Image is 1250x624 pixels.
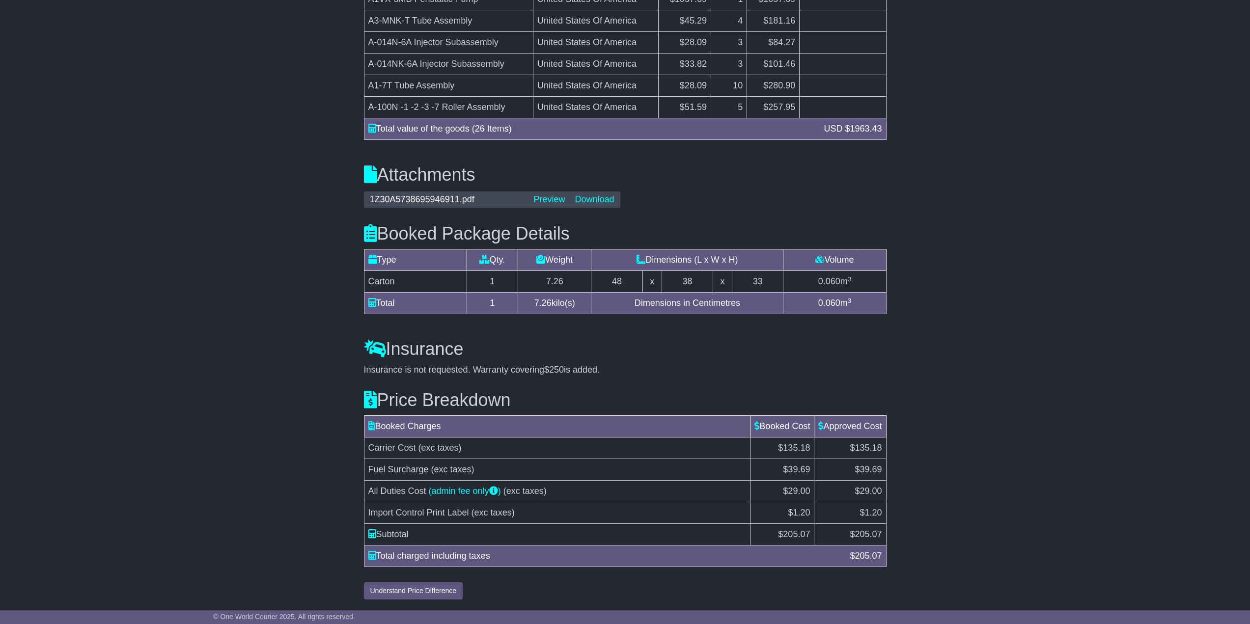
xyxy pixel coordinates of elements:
span: (exc taxes) [503,486,547,496]
td: Booked Cost [750,416,814,437]
td: $181.16 [747,10,800,31]
div: 1Z30A5738695946911.pdf [365,194,529,205]
td: 5 [711,96,747,118]
td: United States Of America [533,53,658,75]
span: 205.07 [783,529,810,539]
span: 0.060 [818,276,840,286]
h3: Insurance [364,339,887,359]
td: 10 [711,75,747,96]
td: Dimensions in Centimetres [591,293,783,314]
span: $29.00 [783,486,810,496]
td: x [642,271,662,293]
span: (exc taxes) [472,508,515,517]
span: 205.07 [855,529,882,539]
td: 3 [711,53,747,75]
h3: Attachments [364,165,887,185]
td: United States Of America [533,96,658,118]
span: Fuel Surcharge [368,464,429,474]
h3: Price Breakdown [364,390,887,410]
button: Understand Price Difference [364,582,463,599]
td: United States Of America [533,75,658,96]
span: $39.69 [855,464,882,474]
td: Subtotal [364,524,750,545]
a: (admin fee only) [429,486,501,496]
td: $257.95 [747,96,800,118]
td: $51.59 [658,96,711,118]
td: A-014NK-6A Injector Subassembly [364,53,533,75]
span: Import Control Print Label [368,508,469,517]
td: United States Of America [533,10,658,31]
span: $1.20 [788,508,810,517]
span: Carrier Cost [368,443,416,453]
td: United States Of America [533,31,658,53]
td: Approved Cost [814,416,886,437]
td: Booked Charges [364,416,750,437]
td: 7.26 [518,271,591,293]
span: 0.060 [818,298,840,308]
a: Download [575,194,614,204]
span: $135.18 [778,443,810,453]
td: kilo(s) [518,293,591,314]
td: A3-MNK-T Tube Assembly [364,10,533,31]
td: x [713,271,732,293]
td: $28.09 [658,31,711,53]
td: Dimensions (L x W x H) [591,249,783,271]
span: 205.07 [855,551,882,561]
td: Qty. [467,249,518,271]
td: $ [750,524,814,545]
td: $28.09 [658,75,711,96]
td: 38 [662,271,713,293]
td: 48 [591,271,643,293]
td: Volume [783,249,886,271]
td: $ [814,524,886,545]
div: $ [845,549,887,563]
td: Weight [518,249,591,271]
div: Total charged including taxes [363,549,845,563]
td: 4 [711,10,747,31]
td: $101.46 [747,53,800,75]
sup: 3 [848,275,852,283]
div: USD $1963.43 [819,122,887,136]
sup: 3 [848,297,852,304]
td: A-014N-6A Injector Subassembly [364,31,533,53]
span: $135.18 [850,443,882,453]
span: (exc taxes) [418,443,462,453]
span: $29.00 [855,486,882,496]
td: A1-7T Tube Assembly [364,75,533,96]
td: m [783,293,886,314]
span: © One World Courier 2025. All rights reserved. [213,613,355,621]
td: 1 [467,293,518,314]
span: 7.26 [534,298,552,308]
td: $45.29 [658,10,711,31]
h3: Booked Package Details [364,224,887,244]
span: $39.69 [783,464,810,474]
td: Carton [364,271,467,293]
span: $250 [544,365,564,375]
td: A-100N -1 -2 -3 -7 Roller Assembly [364,96,533,118]
span: (exc taxes) [431,464,474,474]
td: Total [364,293,467,314]
td: $33.82 [658,53,711,75]
td: $84.27 [747,31,800,53]
div: Total value of the goods (26 Items) [363,122,819,136]
td: 33 [732,271,783,293]
td: Type [364,249,467,271]
td: $280.90 [747,75,800,96]
td: m [783,271,886,293]
a: Preview [533,194,565,204]
div: Insurance is not requested. Warranty covering is added. [364,365,887,376]
td: 3 [711,31,747,53]
span: All Duties Cost [368,486,426,496]
span: $1.20 [860,508,882,517]
td: 1 [467,271,518,293]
